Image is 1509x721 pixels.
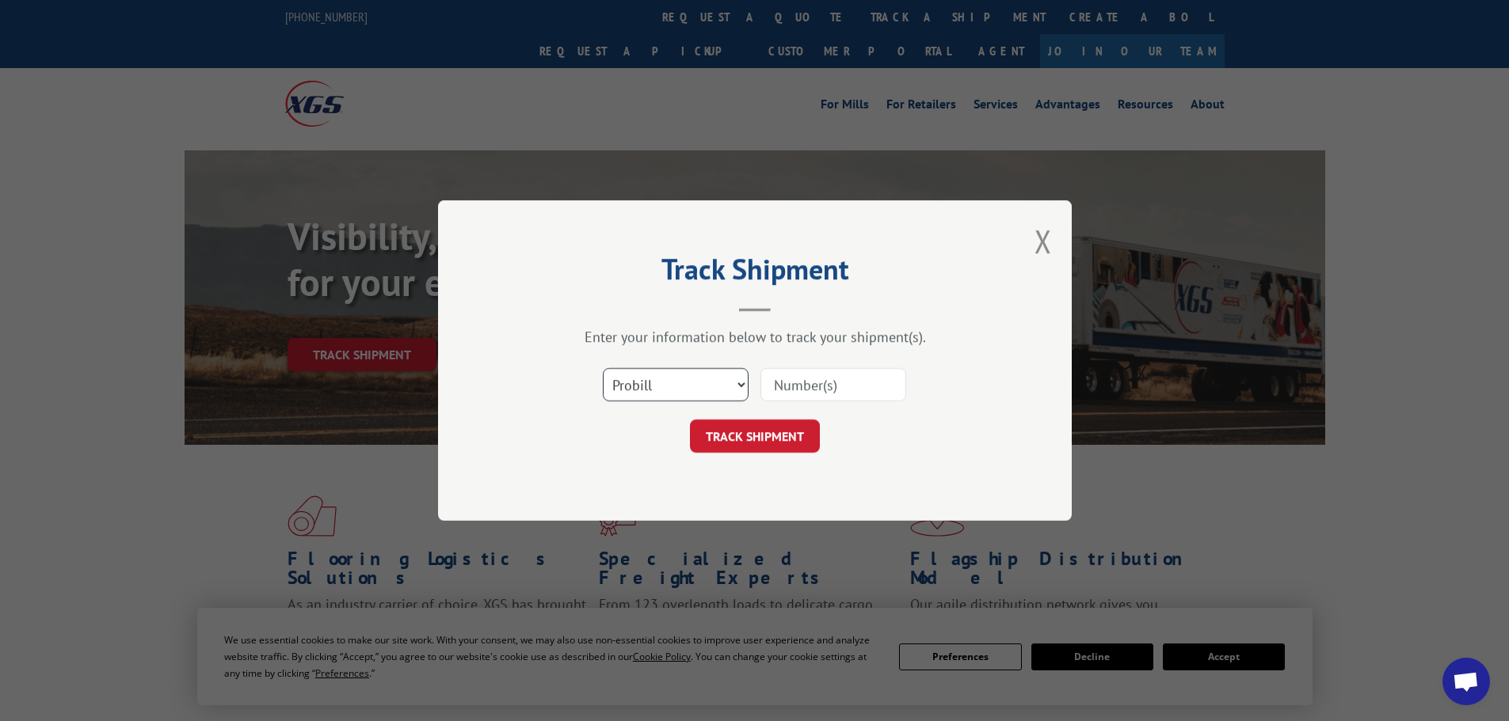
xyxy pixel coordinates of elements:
[1442,658,1490,705] div: Open chat
[690,419,820,453] button: TRACK SHIPMENT
[760,368,906,401] input: Number(s)
[517,328,993,346] div: Enter your information below to track your shipment(s).
[1035,220,1052,262] button: Close modal
[517,258,993,288] h2: Track Shipment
